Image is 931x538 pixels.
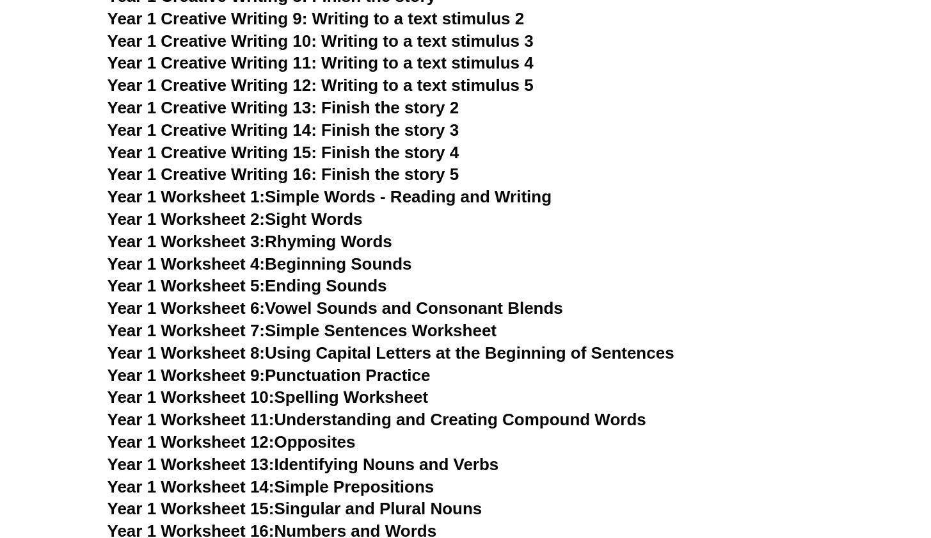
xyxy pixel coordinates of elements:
[107,209,363,229] a: Year 1 Worksheet 2:Sight Words
[107,232,266,251] span: Year 1 Worksheet 3:
[107,276,387,295] a: Year 1 Worksheet 5:Ending Sounds
[107,477,434,496] a: Year 1 Worksheet 14:Simple Prepositions
[107,165,459,184] a: Year 1 Creative Writing 16: Finish the story 5
[107,410,646,429] a: Year 1 Worksheet 11:Understanding and Creating Compound Words
[107,298,266,318] span: Year 1 Worksheet 6:
[107,343,674,363] a: Year 1 Worksheet 8:Using Capital Letters at the Beginning of Sentences
[107,432,356,452] a: Year 1 Worksheet 12:Opposites
[107,499,275,518] span: Year 1 Worksheet 15:
[107,9,525,28] a: Year 1 Creative Writing 9: Writing to a text stimulus 2
[107,31,534,51] a: Year 1 Creative Writing 10: Writing to a text stimulus 3
[107,477,275,496] span: Year 1 Worksheet 14:
[107,432,275,452] span: Year 1 Worksheet 12:
[107,143,459,162] a: Year 1 Creative Writing 15: Finish the story 4
[107,187,552,206] a: Year 1 Worksheet 1:Simple Words - Reading and Writing
[107,366,431,385] a: Year 1 Worksheet 9:Punctuation Practice
[107,232,392,251] a: Year 1 Worksheet 3:Rhyming Words
[107,98,459,117] a: Year 1 Creative Writing 13: Finish the story 2
[107,387,429,407] a: Year 1 Worksheet 10:Spelling Worksheet
[107,187,266,206] span: Year 1 Worksheet 1:
[107,254,266,273] span: Year 1 Worksheet 4:
[107,321,497,340] a: Year 1 Worksheet 7:Simple Sentences Worksheet
[107,209,266,229] span: Year 1 Worksheet 2:
[712,393,931,538] iframe: Chat Widget
[107,254,412,273] a: Year 1 Worksheet 4:Beginning Sounds
[107,410,275,429] span: Year 1 Worksheet 11:
[107,366,266,385] span: Year 1 Worksheet 9:
[107,343,266,363] span: Year 1 Worksheet 8:
[107,321,266,340] span: Year 1 Worksheet 7:
[107,53,534,72] a: Year 1 Creative Writing 11: Writing to a text stimulus 4
[107,298,563,318] a: Year 1 Worksheet 6:Vowel Sounds and Consonant Blends
[107,455,275,474] span: Year 1 Worksheet 13:
[107,455,499,474] a: Year 1 Worksheet 13:Identifying Nouns and Verbs
[107,120,459,140] a: Year 1 Creative Writing 14: Finish the story 3
[107,276,266,295] span: Year 1 Worksheet 5:
[107,76,534,95] a: Year 1 Creative Writing 12: Writing to a text stimulus 5
[107,499,482,518] a: Year 1 Worksheet 15:Singular and Plural Nouns
[107,387,275,407] span: Year 1 Worksheet 10:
